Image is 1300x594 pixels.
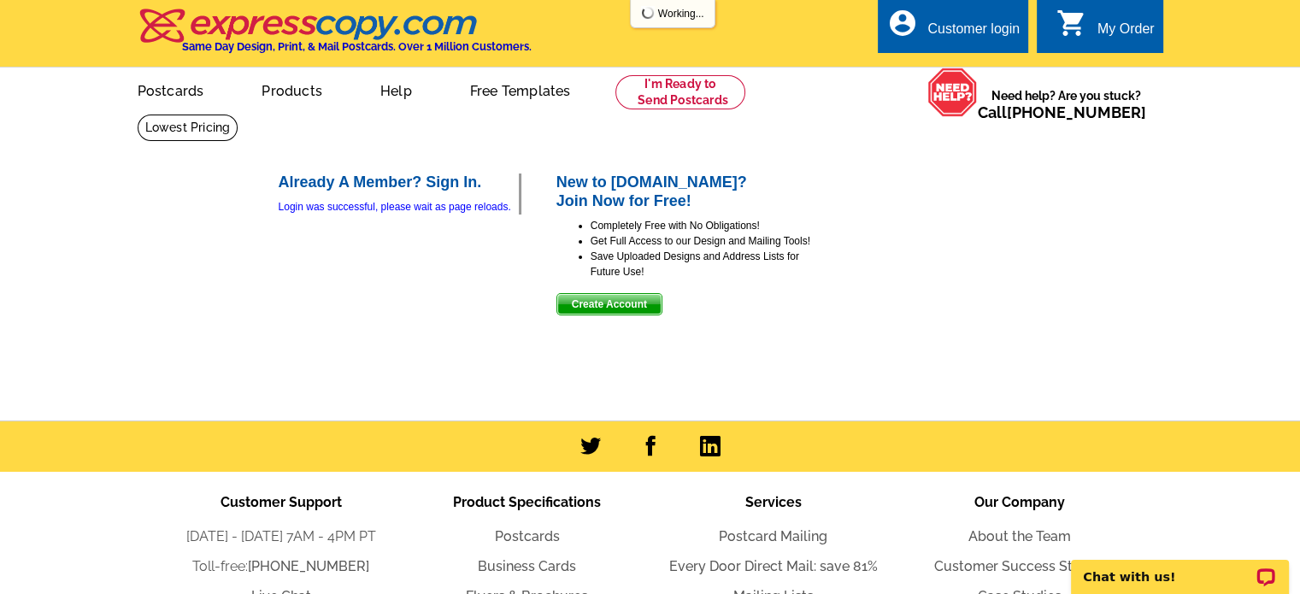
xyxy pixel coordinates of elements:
[158,526,404,547] li: [DATE] - [DATE] 7AM - 4PM PT
[453,494,601,510] span: Product Specifications
[641,6,655,20] img: loading...
[279,199,519,215] div: Login was successful, please wait as page reloads.
[182,40,532,53] h4: Same Day Design, Print, & Mail Postcards. Over 1 Million Customers.
[443,69,598,109] a: Free Templates
[556,173,813,210] h2: New to [DOMAIN_NAME]? Join Now for Free!
[591,249,813,279] li: Save Uploaded Designs and Address Lists for Future Use!
[591,233,813,249] li: Get Full Access to our Design and Mailing Tools!
[886,8,917,38] i: account_circle
[556,293,662,315] button: Create Account
[745,494,802,510] span: Services
[1097,21,1155,45] div: My Order
[248,558,369,574] a: [PHONE_NUMBER]
[1056,8,1087,38] i: shopping_cart
[234,69,350,109] a: Products
[934,558,1104,574] a: Customer Success Stories
[1056,19,1155,40] a: shopping_cart My Order
[1007,103,1146,121] a: [PHONE_NUMBER]
[158,556,404,577] li: Toll-free:
[719,528,827,544] a: Postcard Mailing
[221,494,342,510] span: Customer Support
[110,69,232,109] a: Postcards
[886,19,1020,40] a: account_circle Customer login
[927,21,1020,45] div: Customer login
[974,494,1065,510] span: Our Company
[968,528,1071,544] a: About the Team
[591,218,813,233] li: Completely Free with No Obligations!
[478,558,576,574] a: Business Cards
[279,173,519,192] h2: Already A Member? Sign In.
[978,87,1155,121] span: Need help? Are you stuck?
[978,103,1146,121] span: Call
[495,528,560,544] a: Postcards
[353,69,439,109] a: Help
[557,294,662,315] span: Create Account
[138,21,532,53] a: Same Day Design, Print, & Mail Postcards. Over 1 Million Customers.
[927,68,978,117] img: help
[1060,540,1300,594] iframe: LiveChat chat widget
[669,558,878,574] a: Every Door Direct Mail: save 81%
